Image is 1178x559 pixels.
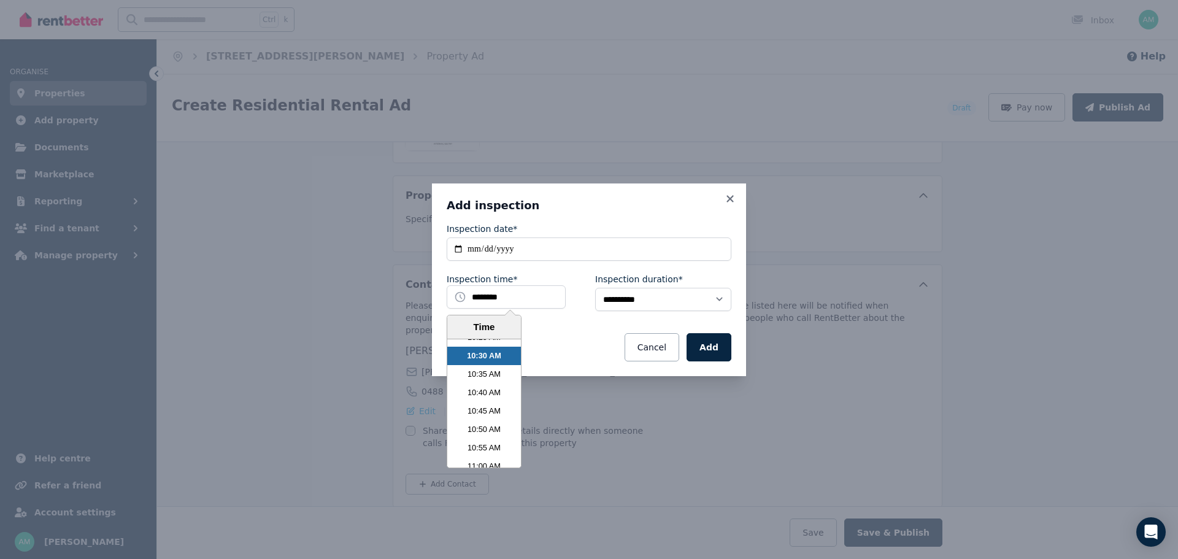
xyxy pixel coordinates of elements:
li: 10:45 AM [447,402,521,420]
label: Inspection duration* [595,273,683,285]
li: 10:50 AM [447,420,521,439]
label: Inspection time* [447,273,517,285]
li: 10:30 AM [447,347,521,365]
div: Open Intercom Messenger [1136,517,1166,547]
label: Inspection date* [447,223,517,235]
button: Cancel [625,333,679,361]
li: 10:55 AM [447,439,521,457]
li: 11:00 AM [447,457,521,476]
li: 10:35 AM [447,365,521,384]
ul: Time [447,339,521,468]
h3: Add inspection [447,198,731,213]
div: Time [450,320,518,334]
li: 10:40 AM [447,384,521,402]
button: Add [687,333,731,361]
